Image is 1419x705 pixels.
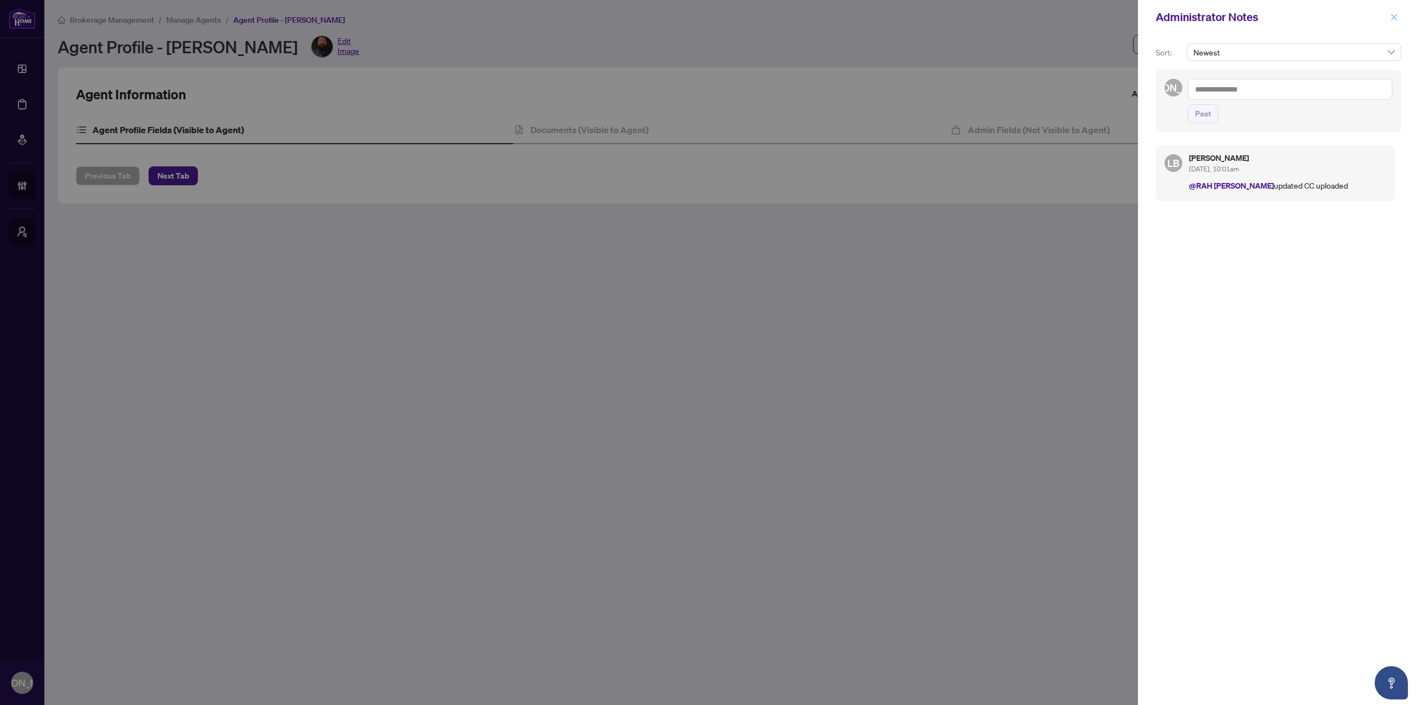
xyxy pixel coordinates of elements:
[1156,47,1182,59] p: Sort:
[1390,13,1398,21] span: close
[1135,80,1213,95] span: [PERSON_NAME]
[1189,154,1386,162] h5: [PERSON_NAME]
[1188,104,1218,123] button: Post
[1375,666,1408,699] button: Open asap
[1189,179,1386,192] p: updated CC uploaded
[1156,9,1387,26] div: Administrator Notes
[1193,44,1395,60] span: Newest
[1167,155,1180,171] span: LB
[1189,180,1274,191] span: @RAH [PERSON_NAME]
[1189,165,1239,173] span: [DATE], 10:01am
